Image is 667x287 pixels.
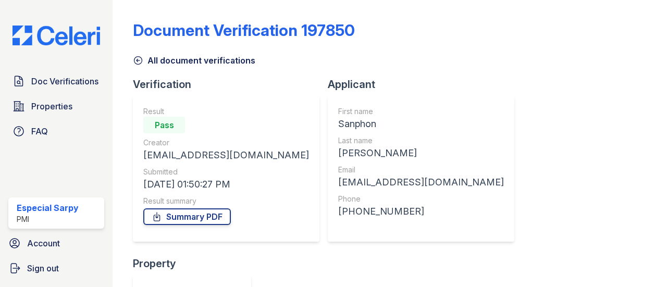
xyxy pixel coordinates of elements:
[143,138,309,148] div: Creator
[31,75,98,88] span: Doc Verifications
[338,106,504,117] div: First name
[4,26,108,45] img: CE_Logo_Blue-a8612792a0a2168367f1c8372b55b34899dd931a85d93a1a3d3e32e68fde9ad4.png
[31,100,72,113] span: Properties
[17,214,79,224] div: PMI
[4,258,108,279] a: Sign out
[31,125,48,138] span: FAQ
[143,117,185,133] div: Pass
[143,148,309,163] div: [EMAIL_ADDRESS][DOMAIN_NAME]
[143,196,309,206] div: Result summary
[143,106,309,117] div: Result
[338,135,504,146] div: Last name
[8,71,104,92] a: Doc Verifications
[143,167,309,177] div: Submitted
[8,96,104,117] a: Properties
[328,77,523,92] div: Applicant
[8,121,104,142] a: FAQ
[133,54,255,67] a: All document verifications
[143,177,309,192] div: [DATE] 01:50:27 PM
[338,165,504,175] div: Email
[338,204,504,219] div: [PHONE_NUMBER]
[338,194,504,204] div: Phone
[338,146,504,160] div: [PERSON_NAME]
[133,77,328,92] div: Verification
[27,262,59,274] span: Sign out
[338,175,504,190] div: [EMAIL_ADDRESS][DOMAIN_NAME]
[4,233,108,254] a: Account
[133,256,260,271] div: Property
[27,237,60,249] span: Account
[133,21,355,40] div: Document Verification 197850
[338,117,504,131] div: Sanphon
[17,202,79,214] div: Especial Sarpy
[143,208,231,225] a: Summary PDF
